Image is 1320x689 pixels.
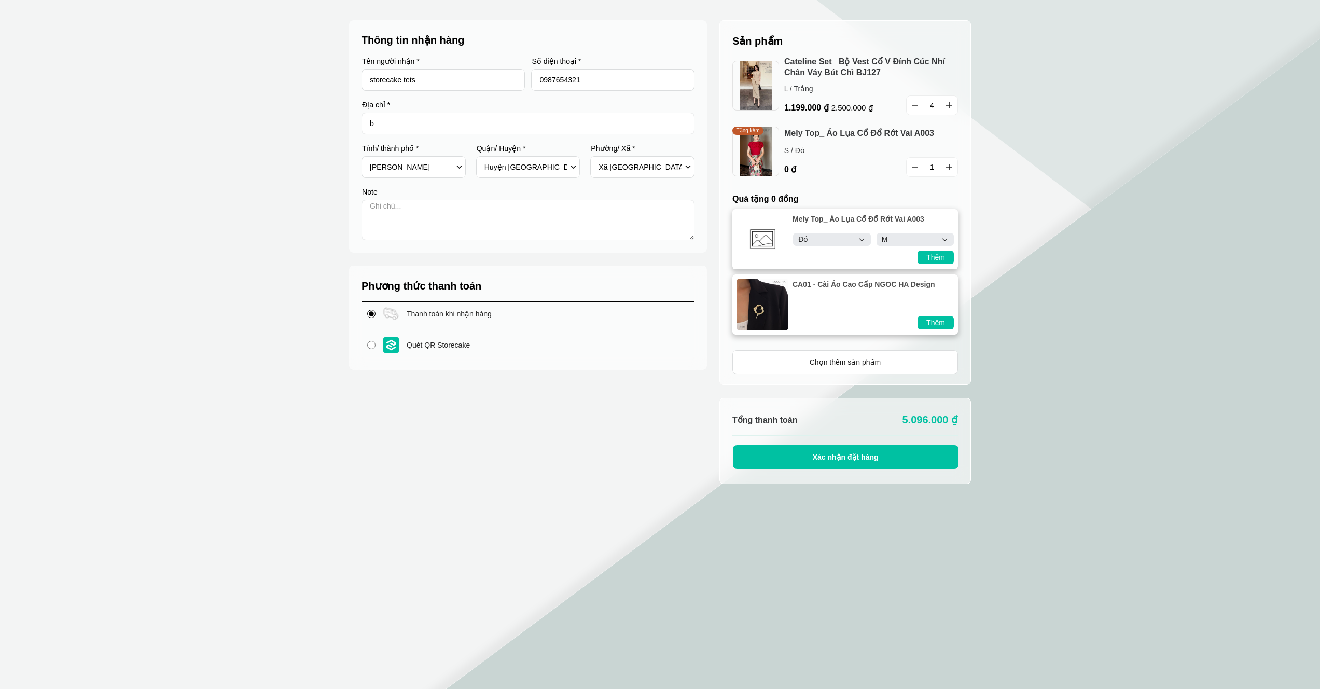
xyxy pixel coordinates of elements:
[362,58,525,65] label: Tên người nhận *
[918,317,954,328] div: Thêm
[732,415,845,425] h6: Tổng thanh toán
[732,33,958,49] h5: Sản phẩm
[737,213,788,265] img: d02869f068e9b7c043efc7c551d2042a678a104b32495639f71c33a1.png
[367,341,376,349] input: payment logo Quét QR Storecake
[362,188,694,196] label: Note
[590,145,694,152] label: Phường/ Xã *
[362,33,695,47] p: Thông tin nhận hàng
[383,337,399,353] img: payment logo
[732,127,779,176] img: png.png
[370,158,453,176] select: Select province
[484,158,568,176] select: Select district
[407,339,470,351] span: Quét QR Storecake
[476,145,580,152] label: Quận/ Huyện *
[784,128,958,139] a: Mely Top_ Áo Lụa Cổ Đổ Rớt Vai A003
[531,69,694,91] input: Input Nhập số điện thoại...
[831,103,878,113] p: 2.500.000 ₫
[362,145,466,152] label: Tỉnh/ thành phố *
[737,279,788,330] img: jpeg.jpeg
[599,158,682,176] select: Select commune
[784,57,958,78] a: Cateline Set_ Bộ Vest Cổ V Đính Cúc Nhí Chân Váy Bút Chì BJ127
[407,308,492,320] span: Thanh toán khi nhận hàng
[793,213,949,225] a: Mely Top_ Áo Lụa Cổ Đổ Rớt Vai A003
[733,445,958,469] button: Xác nhận đặt hàng
[784,145,887,156] p: S / Đỏ
[733,356,957,368] div: Chọn thêm sản phẩm
[813,453,879,461] span: Xác nhận đặt hàng
[784,83,887,94] p: L / Trắng
[367,310,376,318] input: payment logo Thanh toán khi nhận hàng
[362,278,694,294] h5: Phương thức thanh toán
[793,279,949,290] a: CA01 - Cài Áo Cao Cấp NGOC HA Design
[732,61,779,111] img: jpeg.jpeg
[383,306,399,322] img: payment logo
[907,158,957,176] input: Quantity input
[732,350,958,374] a: Chọn thêm sản phẩm
[531,58,694,65] label: Số điện thoại *
[362,113,694,134] input: Input address with auto completion
[784,101,888,114] p: 1.199.000 ₫
[918,252,954,263] div: Thêm
[362,69,525,91] input: Input Nhập tên người nhận...
[784,163,888,176] p: 0 ₫
[907,96,957,115] input: Quantity input
[362,101,694,108] label: Địa chỉ *
[845,412,958,428] p: 5.096.000 ₫
[732,127,763,135] p: Tặng kèm
[732,194,958,204] h4: Quà tặng 0 đồng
